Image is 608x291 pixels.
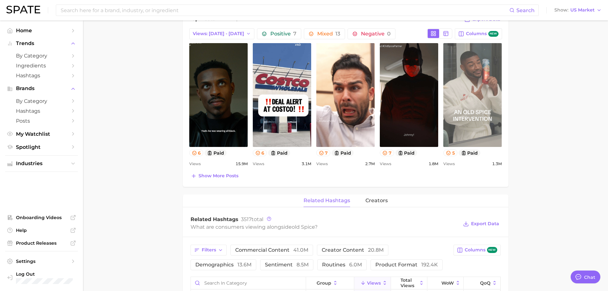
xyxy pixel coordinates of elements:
[235,248,308,253] span: commercial content
[375,262,438,267] span: product format
[466,31,498,37] span: Columns
[395,149,417,156] button: paid
[16,131,67,137] span: My Watchlist
[5,51,78,61] a: by Category
[5,116,78,126] a: Posts
[429,160,438,168] span: 1.8m
[16,161,67,166] span: Industries
[189,160,201,168] span: Views
[5,84,78,93] button: Brands
[5,213,78,222] a: Onboarding Videos
[202,247,216,253] span: Filters
[16,227,67,233] span: Help
[465,247,497,253] span: Columns
[459,149,481,156] button: paid
[253,160,264,168] span: Views
[462,219,500,228] button: Export Data
[16,271,73,277] span: Log Out
[367,280,381,286] span: Views
[365,198,388,203] span: creators
[5,269,78,286] a: Log out. Currently logged in with e-mail staiger.e@pg.com.
[335,31,340,37] span: 13
[224,16,247,22] span: old spice
[480,280,491,286] span: QoQ
[443,160,455,168] span: Views
[349,262,362,268] span: 6.0m
[487,247,497,253] span: new
[365,160,375,168] span: 2.7m
[5,142,78,152] a: Spotlight
[16,144,67,150] span: Spotlight
[6,6,40,13] img: SPATE
[488,31,499,37] span: new
[199,173,238,179] span: Show more posts
[293,31,296,37] span: 7
[471,221,499,226] span: Export Data
[316,149,331,156] button: 7
[237,262,251,268] span: 13.6m
[492,160,502,168] span: 1.3m
[193,31,244,36] span: Views: [DATE] - [DATE]
[268,149,290,156] button: paid
[5,159,78,168] button: Industries
[391,277,427,289] button: Total Views
[270,31,296,36] span: Positive
[427,277,464,289] button: WoW
[5,61,78,71] a: Ingredients
[380,149,394,156] button: 7
[5,257,78,266] a: Settings
[332,149,354,156] button: paid
[5,71,78,80] a: Hashtags
[5,238,78,248] a: Product Releases
[401,278,417,288] span: Total Views
[441,280,454,286] span: WoW
[60,5,509,16] input: Search here for a brand, industry, or ingredient
[16,258,67,264] span: Settings
[317,31,340,36] span: Mixed
[455,28,502,39] button: Columnsnew
[293,247,308,253] span: 41.0m
[421,262,438,268] span: 192.4k
[5,26,78,35] a: Home
[304,198,350,203] span: related hashtags
[253,149,267,156] button: 6
[443,149,457,156] button: 5
[317,280,331,286] span: group
[16,73,67,79] span: Hashtags
[292,224,315,230] span: old spice
[554,8,568,12] span: Show
[553,6,603,14] button: ShowUS Market
[5,129,78,139] a: My Watchlist
[322,248,384,253] span: creator content
[191,216,238,222] span: Related Hashtags
[241,216,263,222] span: total
[316,160,328,168] span: Views
[516,7,535,13] span: Search
[16,118,67,124] span: Posts
[387,31,391,37] span: 0
[191,223,459,231] div: What are consumers viewing alongside ?
[5,106,78,116] a: Hashtags
[16,53,67,59] span: by Category
[16,63,67,69] span: Ingredients
[195,262,251,267] span: demographics
[306,277,355,289] button: group
[380,160,391,168] span: Views
[265,262,309,267] span: sentiment
[189,149,204,156] button: 6
[241,216,251,222] span: 3517
[16,98,67,104] span: by Category
[16,240,67,246] span: Product Releases
[5,226,78,235] a: Help
[570,8,595,12] span: US Market
[5,96,78,106] a: by Category
[191,277,306,289] input: Search in category
[16,41,67,46] span: Trends
[5,39,78,48] button: Trends
[322,262,362,267] span: routines
[16,108,67,114] span: Hashtags
[361,31,391,36] span: Negative
[236,160,248,168] span: 15.9m
[189,172,240,180] button: Show more posts
[368,247,384,253] span: 20.8m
